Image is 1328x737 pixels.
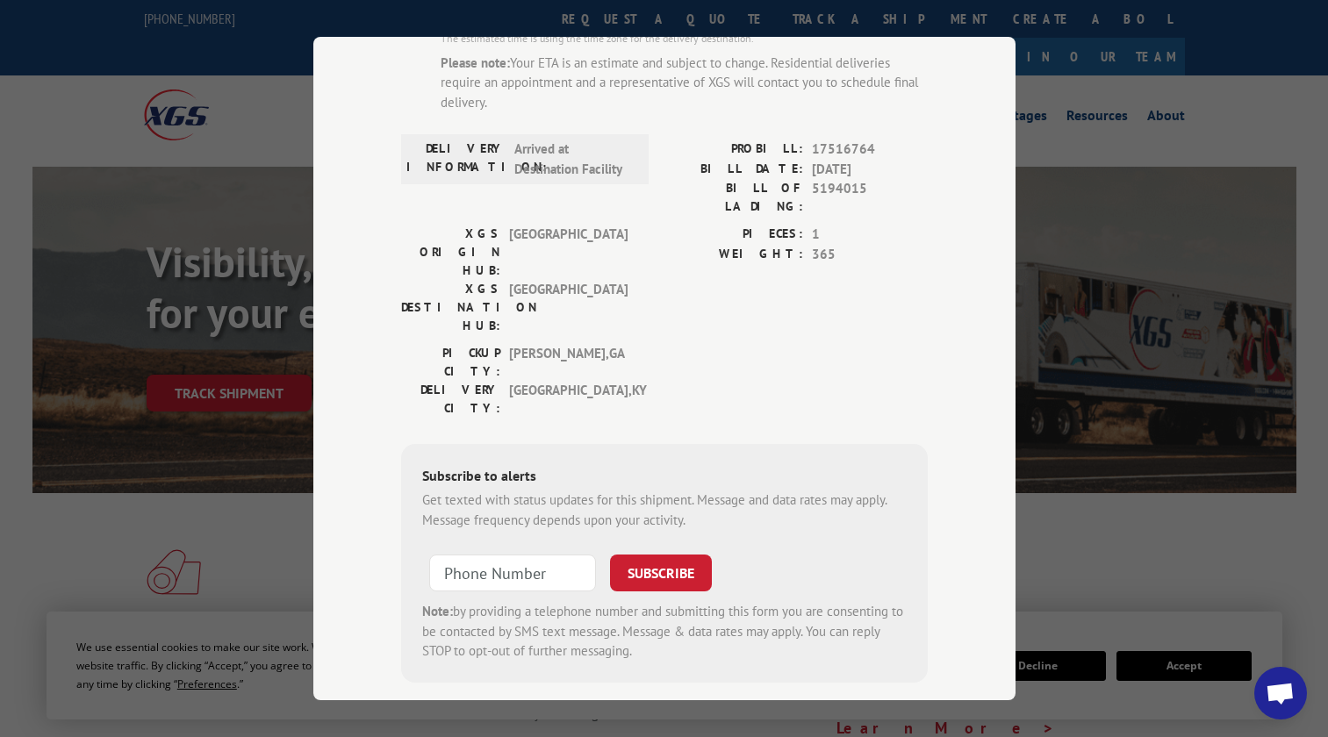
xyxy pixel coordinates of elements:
span: 5194015 [812,179,928,216]
label: DELIVERY INFORMATION: [406,140,506,179]
span: 17516764 [812,140,928,160]
span: [DATE] [812,160,928,180]
span: 1 [812,225,928,245]
span: [PERSON_NAME] , GA [509,344,628,381]
label: BILL OF LADING: [664,179,803,216]
span: 365 [812,245,928,265]
strong: Please note: [441,54,510,71]
div: Open chat [1254,667,1307,719]
label: PICKUP CITY: [401,344,500,381]
input: Phone Number [429,555,596,591]
label: DELIVERY CITY: [401,381,500,418]
label: PIECES: [664,225,803,245]
strong: Note: [422,603,453,619]
label: WEIGHT: [664,245,803,265]
label: XGS ORIGIN HUB: [401,225,500,280]
div: by providing a telephone number and submitting this form you are consenting to be contacted by SM... [422,602,907,662]
label: BILL DATE: [664,160,803,180]
div: The estimated time is using the time zone for the delivery destination. [441,31,928,47]
label: XGS DESTINATION HUB: [401,280,500,335]
span: [GEOGRAPHIC_DATA] [509,280,628,335]
span: [GEOGRAPHIC_DATA] [509,225,628,280]
span: Arrived at Destination Facility [514,140,633,179]
div: Get texted with status updates for this shipment. Message and data rates may apply. Message frequ... [422,490,907,530]
div: Your ETA is an estimate and subject to change. Residential deliveries require an appointment and ... [441,54,928,113]
div: Subscribe to alerts [422,465,907,490]
span: [GEOGRAPHIC_DATA] , KY [509,381,628,418]
button: SUBSCRIBE [610,555,712,591]
label: PROBILL: [664,140,803,160]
